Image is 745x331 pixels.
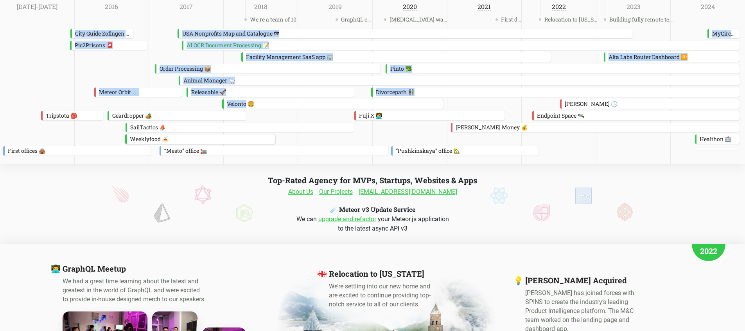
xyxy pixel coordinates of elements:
[109,111,246,120] div: Geardropper 🏕️
[701,3,715,11] a: 2024
[608,15,675,24] span: Building fully remote team
[182,41,740,50] a: AI OCR Document Processing 📝
[111,185,129,203] img: Meteor JS
[403,3,417,11] a: 2020
[248,15,298,24] span: We're a team of 10
[552,3,566,11] a: 2022
[617,203,633,221] img: Redwood
[180,3,193,11] a: 2017
[478,3,491,11] a: 2021
[575,187,592,204] img: TypeScript
[127,123,354,132] div: SailTactics ⛵️
[356,111,504,120] div: Fuji X 🧑‍💻
[5,146,150,156] div: First offices 🛖
[235,204,253,222] img: JavaScript
[288,187,313,197] a: About Us
[319,187,353,197] a: Our Projects
[105,3,118,11] a: 2016
[329,268,436,279] h3: Relocation to [US_STATE]
[180,76,739,85] div: Animal Manager 🦙
[709,29,740,38] div: MyCircadian 🌞
[156,64,380,73] div: Order Processing 📦
[188,88,354,97] div: Releasable 🚀
[127,134,275,144] div: Weeklyfood 🍝
[318,215,376,223] a: upgrade and refactor
[387,64,739,73] div: Pinto 🥦
[183,41,740,50] div: AI OCR Document Processing 📝
[697,134,740,144] div: Healthon 🏥
[692,227,725,261] div: 2022
[224,99,443,109] div: Velonto 🍔
[72,29,133,38] div: City Guide Zofingen 🏬
[373,88,739,97] div: Divorcepath 👫
[452,123,740,132] div: [PERSON_NAME] Money 💰
[388,15,449,24] span: [MEDICAL_DATA] was detected
[525,275,639,285] h3: [PERSON_NAME] Acquired
[562,99,740,109] div: [PERSON_NAME] 🕓
[533,204,550,221] img: Jamstack
[339,15,374,24] span: GraphQL conf
[605,52,740,62] div: Alta Labs Router Dashboard 🛜
[17,3,57,11] a: [DATE]-[DATE]
[534,111,740,120] div: Endpoint Space 🛰️
[63,263,244,274] h3: GraphQL Meetup
[317,268,327,279] span: 🇬🇪
[330,204,415,215] h4: ☄️ Meteor v3 Update Service
[627,3,641,11] a: 2023
[359,187,457,197] a: [EMAIL_ADDRESS][DOMAIN_NAME]
[72,41,147,50] div: Pic2Prisons 📮
[161,146,388,156] div: “Mesto” office 🏣
[254,3,267,11] a: 2018
[329,3,342,11] a: 2019
[243,52,551,62] div: Facility Management SaaS app 🏢
[179,29,632,38] div: USA Nonprofits Map and Catalogue 🗺
[268,175,477,185] h1: Top-Rated Agency for MVPs, Startups, Websites & Apps
[490,187,508,204] img: React JS
[96,88,182,97] div: Meteor Orbit ☄️
[261,215,484,233] div: We can your Meteor.js application to the latest async API v3
[63,277,218,304] p: We had a great time learning about the latest and greatest in the world of GraphQL and were excit...
[543,15,599,24] span: Relocation to [US_STATE]
[154,203,170,223] img: Prisma
[513,275,523,285] span: 💡
[393,146,538,156] div: “Pushkinskaya” office 🏡
[329,282,436,309] p: We’re settling into our new home and are excited to continue providing top-notch service to all o...
[43,111,103,120] div: Tripstota 🎒
[194,185,211,204] img: Graph QL
[499,15,524,24] span: First designer
[51,263,61,274] span: 👨‍💻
